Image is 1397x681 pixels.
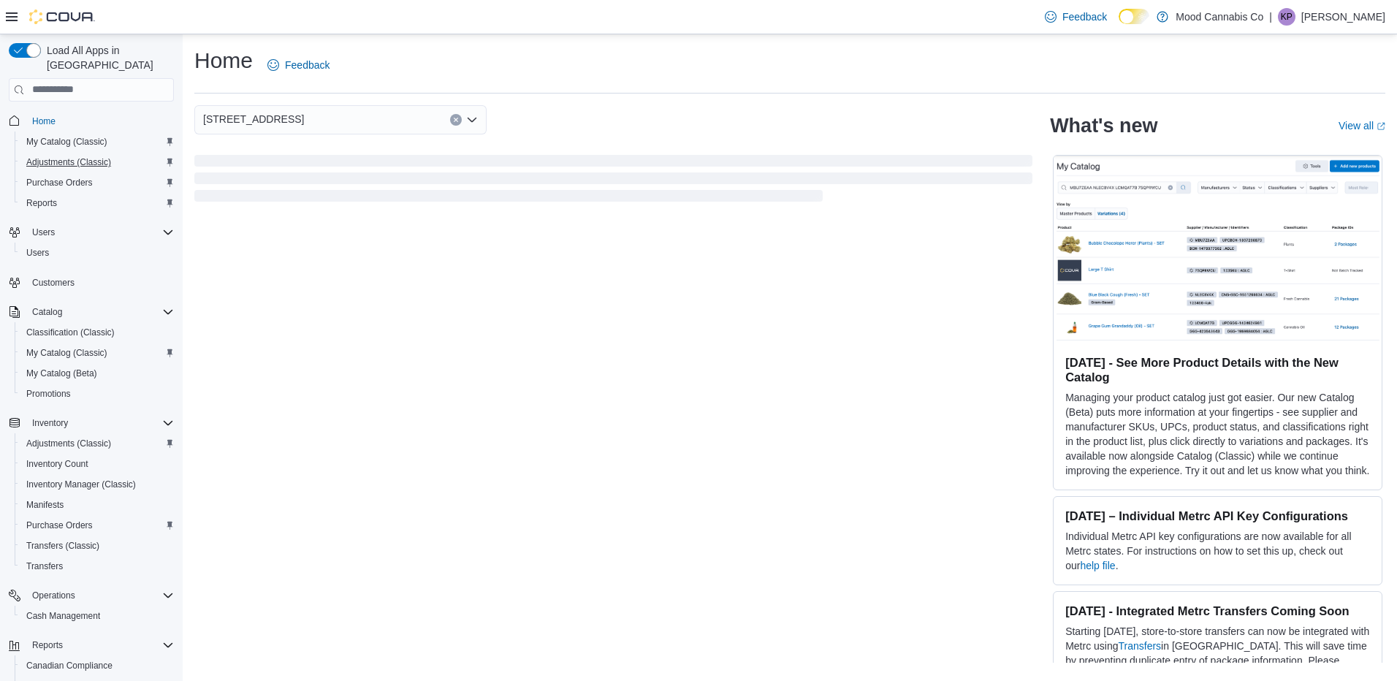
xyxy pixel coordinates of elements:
button: Inventory Count [15,454,180,474]
a: Inventory Manager (Classic) [20,476,142,493]
p: Mood Cannabis Co [1176,8,1263,26]
span: Purchase Orders [20,174,174,191]
span: Customers [32,277,75,289]
span: Adjustments (Classic) [26,438,111,449]
span: My Catalog (Classic) [26,347,107,359]
a: My Catalog (Classic) [20,344,113,362]
button: Adjustments (Classic) [15,152,180,172]
a: Promotions [20,385,77,403]
span: Home [32,115,56,127]
span: Inventory Count [20,455,174,473]
span: Dark Mode [1119,24,1119,25]
span: My Catalog (Classic) [20,133,174,151]
a: Canadian Compliance [20,657,118,674]
span: Transfers [20,558,174,575]
a: My Catalog (Beta) [20,365,103,382]
a: Home [26,113,61,130]
span: Purchase Orders [26,520,93,531]
a: help file [1080,560,1115,571]
span: Adjustments (Classic) [20,435,174,452]
h3: [DATE] – Individual Metrc API Key Configurations [1065,509,1370,523]
a: Purchase Orders [20,517,99,534]
span: Loading [194,158,1032,205]
span: Users [20,244,174,262]
h3: [DATE] - See More Product Details with the New Catalog [1065,355,1370,384]
span: Feedback [285,58,330,72]
h2: What's new [1050,114,1157,137]
img: Cova [29,9,95,24]
a: Transfers [20,558,69,575]
span: Catalog [26,303,174,321]
span: Inventory [26,414,174,432]
input: Dark Mode [1119,9,1149,24]
h1: Home [194,46,253,75]
button: Inventory [26,414,74,432]
a: Classification (Classic) [20,324,121,341]
span: Operations [26,587,174,604]
span: Adjustments (Classic) [26,156,111,168]
span: Load All Apps in [GEOGRAPHIC_DATA] [41,43,174,72]
button: Manifests [15,495,180,515]
button: Reports [26,636,69,654]
button: Purchase Orders [15,172,180,193]
a: Inventory Count [20,455,94,473]
span: My Catalog (Beta) [20,365,174,382]
button: Purchase Orders [15,515,180,536]
p: | [1269,8,1272,26]
a: Manifests [20,496,69,514]
span: My Catalog (Beta) [26,368,97,379]
span: [STREET_ADDRESS] [203,110,304,128]
div: Kirsten Power [1278,8,1295,26]
a: Reports [20,194,63,212]
span: My Catalog (Classic) [26,136,107,148]
a: Adjustments (Classic) [20,153,117,171]
span: Inventory Manager (Classic) [20,476,174,493]
button: Promotions [15,384,180,404]
span: Users [26,247,49,259]
a: Adjustments (Classic) [20,435,117,452]
span: KP [1281,8,1293,26]
span: Operations [32,590,75,601]
button: Inventory Manager (Classic) [15,474,180,495]
span: Inventory [32,417,68,429]
span: Reports [20,194,174,212]
button: Home [3,110,180,132]
span: Adjustments (Classic) [20,153,174,171]
a: Feedback [1039,2,1113,31]
span: Transfers [26,560,63,572]
p: Managing your product catalog just got easier. Our new Catalog (Beta) puts more information at yo... [1065,390,1370,478]
span: Purchase Orders [26,177,93,189]
a: View allExternal link [1339,120,1385,132]
span: Classification (Classic) [20,324,174,341]
a: Purchase Orders [20,174,99,191]
button: Operations [26,587,81,604]
button: My Catalog (Beta) [15,363,180,384]
span: Purchase Orders [20,517,174,534]
button: Users [26,224,61,241]
button: Clear input [450,114,462,126]
span: Canadian Compliance [26,660,113,672]
a: Feedback [262,50,335,80]
button: Operations [3,585,180,606]
span: Customers [26,273,174,292]
button: My Catalog (Classic) [15,132,180,152]
a: Transfers [1119,640,1162,652]
a: Users [20,244,55,262]
p: [PERSON_NAME] [1301,8,1385,26]
span: Home [26,112,174,130]
span: Promotions [26,388,71,400]
p: Individual Metrc API key configurations are now available for all Metrc states. For instructions ... [1065,529,1370,573]
span: Manifests [20,496,174,514]
a: Transfers (Classic) [20,537,105,555]
span: Inventory Count [26,458,88,470]
button: Adjustments (Classic) [15,433,180,454]
span: Catalog [32,306,62,318]
button: Reports [15,193,180,213]
span: Reports [26,636,174,654]
button: Cash Management [15,606,180,626]
svg: External link [1377,122,1385,131]
button: Users [15,243,180,263]
span: Users [26,224,174,241]
span: Reports [32,639,63,651]
span: Feedback [1062,9,1107,24]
